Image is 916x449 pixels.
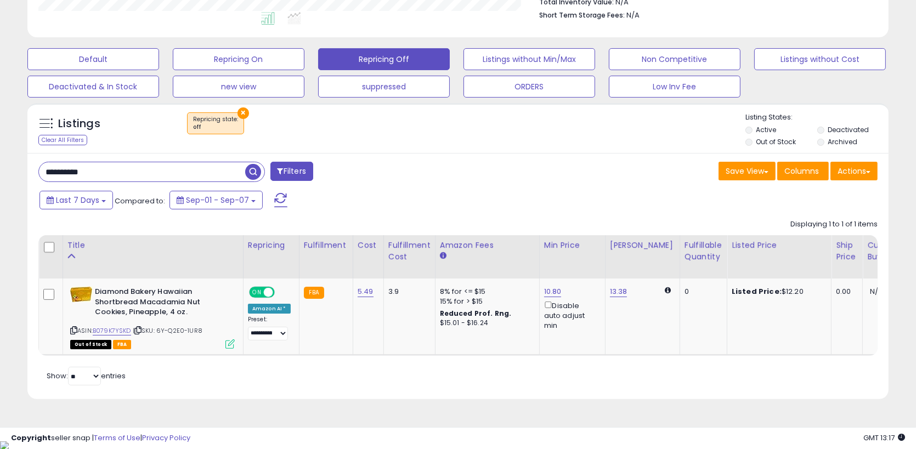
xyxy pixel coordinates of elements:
a: 10.80 [544,286,562,297]
div: Min Price [544,240,601,251]
label: Active [756,125,776,134]
b: Diamond Bakery Hawaiian Shortbread Macadamia Nut Cookies, Pineapple, 4 oz. [95,287,228,320]
a: Privacy Policy [142,433,190,443]
div: Ship Price [836,240,858,263]
div: Listed Price [732,240,827,251]
div: 15% for > $15 [440,297,531,306]
button: Repricing On [173,48,304,70]
a: B079K7YSKD [93,326,131,336]
span: | SKU: 6Y-Q2E0-1UR8 [133,326,202,335]
span: Compared to: [115,196,165,206]
button: Sep-01 - Sep-07 [169,191,263,209]
button: Columns [777,162,829,180]
span: OFF [273,288,291,297]
button: Listings without Min/Max [463,48,595,70]
div: Amazon AI * [248,304,291,314]
button: Low Inv Fee [609,76,740,98]
div: Clear All Filters [38,135,87,145]
div: 3.9 [388,287,427,297]
img: 31FXIFke47L._SL40_.jpg [70,287,92,302]
button: Repricing Off [318,48,450,70]
button: Deactivated & In Stock [27,76,159,98]
div: $12.20 [732,287,823,297]
a: 13.38 [610,286,627,297]
div: 0.00 [836,287,854,297]
label: Out of Stock [756,137,796,146]
label: Deactivated [828,125,869,134]
span: Last 7 Days [56,195,99,206]
div: Title [67,240,239,251]
a: Terms of Use [94,433,140,443]
label: Archived [828,137,857,146]
h5: Listings [58,116,100,132]
span: FBA [113,340,132,349]
small: FBA [304,287,324,299]
div: off [193,123,238,131]
div: Displaying 1 to 1 of 1 items [790,219,878,230]
div: Fulfillment Cost [388,240,431,263]
b: Listed Price: [732,286,782,297]
button: Default [27,48,159,70]
div: ASIN: [70,287,235,348]
div: [PERSON_NAME] [610,240,675,251]
span: N/A [626,10,640,20]
div: 8% for <= $15 [440,287,531,297]
div: 0 [685,287,719,297]
small: Amazon Fees. [440,251,446,261]
button: Non Competitive [609,48,740,70]
div: Preset: [248,316,291,340]
button: Save View [719,162,776,180]
span: Show: entries [47,371,126,381]
div: Repricing [248,240,295,251]
p: Listing States: [745,112,889,123]
div: Fulfillable Quantity [685,240,722,263]
div: Fulfillment [304,240,348,251]
button: Filters [270,162,313,181]
span: 2025-09-15 13:17 GMT [863,433,905,443]
strong: Copyright [11,433,51,443]
div: Disable auto adjust min [544,299,597,331]
a: 5.49 [358,286,374,297]
button: ORDERS [463,76,595,98]
span: Repricing state : [193,115,238,132]
span: All listings that are currently out of stock and unavailable for purchase on Amazon [70,340,111,349]
span: N/A [870,286,883,297]
button: Actions [830,162,878,180]
div: Cost [358,240,379,251]
div: seller snap | | [11,433,190,444]
b: Reduced Prof. Rng. [440,309,512,318]
button: Listings without Cost [754,48,886,70]
button: Last 7 Days [39,191,113,209]
span: Columns [784,166,819,177]
span: Sep-01 - Sep-07 [186,195,249,206]
button: × [238,107,249,119]
div: $15.01 - $16.24 [440,319,531,328]
button: suppressed [318,76,450,98]
button: new view [173,76,304,98]
i: Calculated using Dynamic Max Price. [665,287,671,294]
span: ON [250,288,264,297]
div: Amazon Fees [440,240,535,251]
b: Short Term Storage Fees: [539,10,625,20]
